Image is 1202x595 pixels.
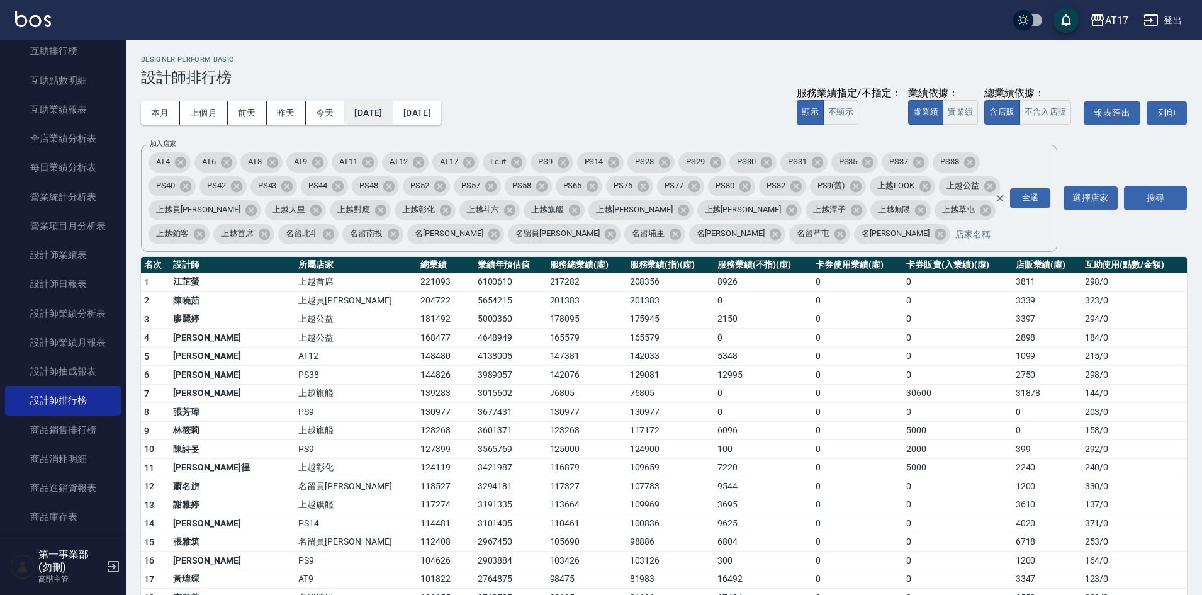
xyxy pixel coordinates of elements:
td: 0 [903,273,1012,292]
div: 上越潭子 [806,200,867,220]
span: AT8 [240,156,269,168]
div: PS43 [250,176,298,196]
td: 上越公益 [295,310,417,329]
div: PS31 [780,152,828,173]
td: 6096 [714,421,812,440]
div: PS80 [708,176,755,196]
td: 217282 [547,273,627,292]
td: 林筱莉 [170,421,295,440]
span: AT6 [194,156,223,168]
div: 全選 [1010,188,1050,208]
a: 商品銷售排行榜 [5,416,121,445]
span: PS48 [352,179,386,192]
a: 設計師業績分析表 [5,299,121,328]
span: 上越大里 [265,203,313,216]
td: 3677431 [475,403,547,422]
td: 139283 [417,384,474,403]
div: 名留埔里 [624,224,685,244]
td: 142076 [547,366,627,385]
td: 3565769 [475,440,547,459]
td: 100 [714,440,812,459]
span: 上越鉑客 [149,227,196,240]
label: 加入店家 [150,139,176,149]
img: Logo [15,11,51,27]
span: AT11 [332,156,365,168]
span: 上越潭子 [806,203,853,216]
td: 0 [812,273,903,292]
div: PS82 [759,176,806,196]
td: 4648949 [475,329,547,348]
div: PS77 [657,176,704,196]
div: 總業績依據： [984,87,1077,100]
a: 互助排行榜 [5,37,121,65]
div: AT12 [382,152,429,173]
div: PS9(舊) [810,176,867,196]
p: 高階主管 [38,574,103,585]
div: 上越大里 [265,200,326,220]
span: 15 [144,537,155,547]
td: 0 [903,403,1012,422]
td: 130977 [547,403,627,422]
td: 158 / 0 [1082,421,1187,440]
span: PS9 [531,156,560,168]
a: 營業項目月分析表 [5,212,121,241]
span: 1 [144,277,149,287]
a: 設計師排行榜 [5,386,121,415]
div: 上越對應 [330,200,391,220]
button: [DATE] [344,101,393,125]
td: 12995 [714,366,812,385]
td: 127399 [417,440,474,459]
th: 服務總業績(虛) [547,257,627,273]
div: 名[PERSON_NAME] [407,224,503,244]
span: 名留北斗 [278,227,326,240]
td: 124900 [627,440,714,459]
td: 5000 [903,421,1012,440]
div: 名留員[PERSON_NAME] [508,224,621,244]
span: 名[PERSON_NAME] [407,227,490,240]
button: save [1053,8,1079,33]
td: 2750 [1013,366,1082,385]
td: 0 [903,292,1012,310]
button: Clear [991,190,1009,207]
div: 上越旗艦 [524,200,585,220]
div: 上越首席 [213,224,274,244]
td: 123268 [547,421,627,440]
div: PS40 [149,176,196,196]
td: 3015602 [475,384,547,403]
button: 上個月 [180,101,228,125]
div: 名留草屯 [789,224,850,244]
button: 選擇店家 [1064,186,1118,210]
span: PS57 [454,179,488,192]
td: AT12 [295,347,417,366]
td: 0 [812,384,903,403]
span: 上越公益 [939,179,987,192]
div: PS52 [403,176,450,196]
td: 221093 [417,273,474,292]
span: 名留草屯 [789,227,837,240]
td: 2898 [1013,329,1082,348]
span: AT4 [149,156,177,168]
span: 12 [144,481,155,491]
div: 上越[PERSON_NAME] [588,200,693,220]
div: I cut [483,152,527,173]
span: PS76 [606,179,640,192]
a: 設計師業績月報表 [5,328,121,357]
td: 204722 [417,292,474,310]
td: 6100610 [475,273,547,292]
button: 含店販 [984,100,1019,125]
div: AT4 [149,152,191,173]
div: 上越公益 [939,176,1000,196]
td: 31878 [1013,384,1082,403]
td: 0 [714,403,812,422]
span: AT17 [432,156,466,168]
a: 設計師日報表 [5,269,121,298]
span: 上越無限 [870,203,918,216]
td: 165579 [547,329,627,348]
td: 298 / 0 [1082,273,1187,292]
div: PS37 [882,152,929,173]
td: 184 / 0 [1082,329,1187,348]
td: 4138005 [475,347,547,366]
a: 營業統計分析表 [5,183,121,212]
span: I cut [483,156,514,168]
button: 今天 [306,101,345,125]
